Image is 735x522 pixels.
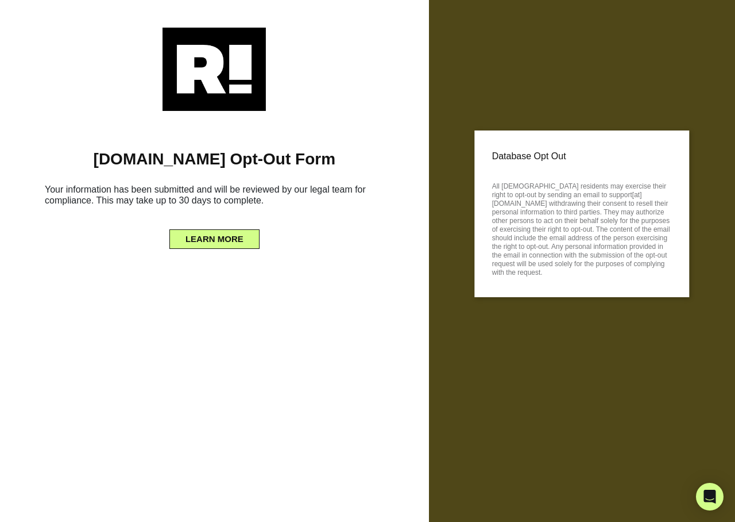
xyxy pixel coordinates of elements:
div: Open Intercom Messenger [696,483,724,511]
h1: [DOMAIN_NAME] Opt-Out Form [17,149,412,169]
img: Retention.com [163,28,266,111]
h6: Your information has been submitted and will be reviewed by our legal team for compliance. This m... [17,179,412,215]
a: LEARN MORE [169,231,260,240]
p: Database Opt Out [492,148,672,165]
button: LEARN MORE [169,229,260,249]
p: All [DEMOGRAPHIC_DATA] residents may exercise their right to opt-out by sending an email to suppo... [492,179,672,277]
